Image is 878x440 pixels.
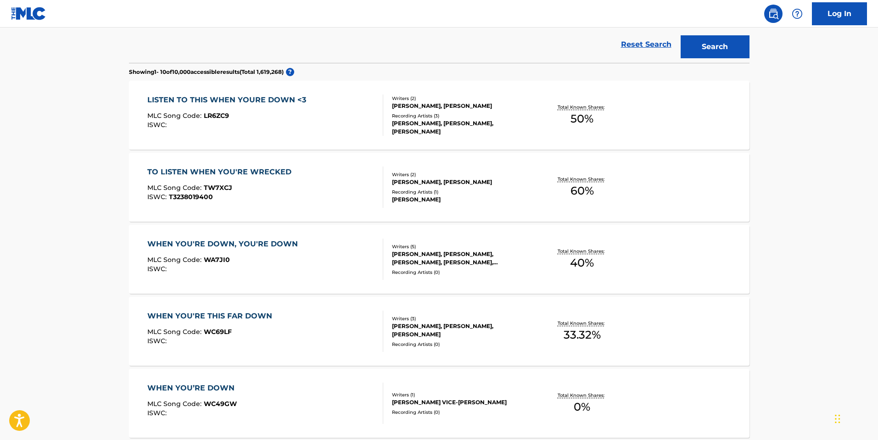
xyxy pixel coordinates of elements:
[570,183,594,199] span: 60 %
[147,265,169,273] span: ISWC :
[147,184,204,192] span: MLC Song Code :
[392,341,531,348] div: Recording Artists ( 0 )
[392,409,531,416] div: Recording Artists ( 0 )
[392,178,531,186] div: [PERSON_NAME], [PERSON_NAME]
[570,111,593,127] span: 50 %
[204,328,232,336] span: WC69LF
[147,256,204,264] span: MLC Song Code :
[204,400,237,408] span: WC49GW
[564,327,601,343] span: 33.32 %
[129,68,284,76] p: Showing 1 - 10 of 10,000 accessible results (Total 1,619,268 )
[147,311,277,322] div: WHEN YOU'RE THIS FAR DOWN
[616,34,676,55] a: Reset Search
[147,409,169,417] span: ISWC :
[204,111,229,120] span: LR6ZC9
[169,193,213,201] span: T3238019400
[129,297,749,366] a: WHEN YOU'RE THIS FAR DOWNMLC Song Code:WC69LFISWC:Writers (3)[PERSON_NAME], [PERSON_NAME], [PERSO...
[147,193,169,201] span: ISWC :
[558,104,607,111] p: Total Known Shares:
[558,176,607,183] p: Total Known Shares:
[570,255,594,271] span: 40 %
[392,315,531,322] div: Writers ( 3 )
[129,369,749,438] a: WHEN YOU’RE DOWNMLC Song Code:WC49GWISWC:Writers (1)[PERSON_NAME] VICE-[PERSON_NAME]Recording Art...
[11,7,46,20] img: MLC Logo
[204,256,230,264] span: WA7JI0
[764,5,783,23] a: Public Search
[392,119,531,136] div: [PERSON_NAME], [PERSON_NAME], [PERSON_NAME]
[147,383,239,394] div: WHEN YOU’RE DOWN
[147,95,311,106] div: LISTEN TO THIS WHEN YOURE DOWN <3
[129,81,749,150] a: LISTEN TO THIS WHEN YOURE DOWN <3MLC Song Code:LR6ZC9ISWC:Writers (2)[PERSON_NAME], [PERSON_NAME]...
[558,392,607,399] p: Total Known Shares:
[147,121,169,129] span: ISWC :
[392,95,531,102] div: Writers ( 2 )
[681,35,749,58] button: Search
[129,225,749,294] a: WHEN YOU'RE DOWN, YOU'RE DOWNMLC Song Code:WA7JI0ISWC:Writers (5)[PERSON_NAME], [PERSON_NAME], [P...
[392,171,531,178] div: Writers ( 2 )
[392,102,531,110] div: [PERSON_NAME], [PERSON_NAME]
[392,322,531,339] div: [PERSON_NAME], [PERSON_NAME], [PERSON_NAME]
[147,400,204,408] span: MLC Song Code :
[392,250,531,267] div: [PERSON_NAME], [PERSON_NAME], [PERSON_NAME], [PERSON_NAME], [PERSON_NAME]
[832,396,878,440] iframe: Chat Widget
[392,112,531,119] div: Recording Artists ( 3 )
[792,8,803,19] img: help
[392,398,531,407] div: [PERSON_NAME] VICE-[PERSON_NAME]
[286,68,294,76] span: ?
[147,337,169,345] span: ISWC :
[129,153,749,222] a: TO LISTEN WHEN YOU'RE WRECKEDMLC Song Code:TW7XCJISWC:T3238019400Writers (2)[PERSON_NAME], [PERSO...
[147,111,204,120] span: MLC Song Code :
[147,328,204,336] span: MLC Song Code :
[147,167,296,178] div: TO LISTEN WHEN YOU'RE WRECKED
[392,243,531,250] div: Writers ( 5 )
[835,405,840,433] div: Drag
[147,239,302,250] div: WHEN YOU'RE DOWN, YOU'RE DOWN
[392,391,531,398] div: Writers ( 1 )
[812,2,867,25] a: Log In
[574,399,590,415] span: 0 %
[558,320,607,327] p: Total Known Shares:
[392,195,531,204] div: [PERSON_NAME]
[392,269,531,276] div: Recording Artists ( 0 )
[768,8,779,19] img: search
[392,189,531,195] div: Recording Artists ( 1 )
[788,5,806,23] div: Help
[558,248,607,255] p: Total Known Shares:
[204,184,232,192] span: TW7XCJ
